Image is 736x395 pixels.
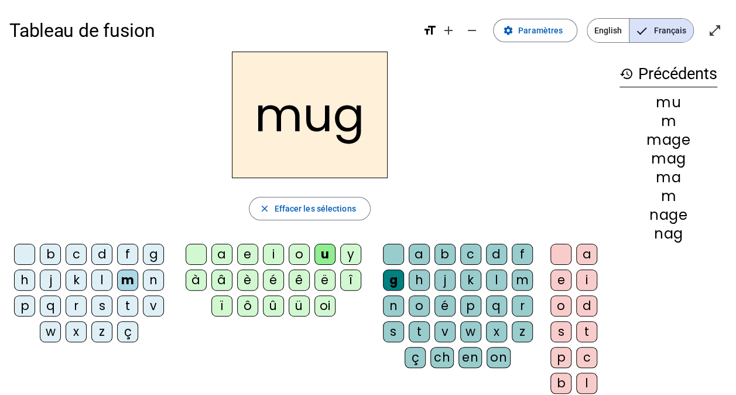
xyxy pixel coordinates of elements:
div: a [576,244,597,265]
div: r [512,295,533,316]
div: nage [619,208,717,222]
mat-icon: settings [503,25,514,36]
div: r [66,295,87,316]
div: b [550,373,571,394]
div: b [434,244,456,265]
div: à [186,270,207,291]
div: u [314,244,336,265]
div: è [237,270,258,291]
div: q [486,295,507,316]
div: i [263,244,284,265]
div: en [458,347,482,368]
mat-icon: remove [465,23,479,38]
div: c [576,347,597,368]
div: mag [619,152,717,166]
div: on [487,347,511,368]
div: h [14,270,35,291]
span: English [587,19,629,42]
div: s [550,321,571,342]
div: ê [289,270,310,291]
div: p [460,295,481,316]
div: z [512,321,533,342]
div: x [66,321,87,342]
button: Diminuer la taille de la police [460,19,484,42]
mat-icon: close [259,203,269,214]
div: ô [237,295,258,316]
button: Effacer les sélections [249,197,370,220]
div: b [40,244,61,265]
div: n [383,295,404,316]
div: f [117,244,138,265]
div: m [512,270,533,291]
div: mage [619,133,717,147]
div: ma [619,171,717,185]
div: mu [619,96,717,110]
div: p [550,347,571,368]
div: s [383,321,404,342]
div: s [91,295,112,316]
div: é [263,270,284,291]
div: ï [211,295,232,316]
div: c [66,244,87,265]
div: d [486,244,507,265]
h2: mug [232,52,388,178]
div: v [434,321,456,342]
div: k [66,270,87,291]
h1: Tableau de fusion [9,12,413,49]
div: a [211,244,232,265]
div: y [340,244,361,265]
div: f [512,244,533,265]
span: Effacer les sélections [274,202,355,216]
div: o [409,295,430,316]
div: d [91,244,112,265]
mat-icon: add [441,23,456,38]
span: Paramètres [518,23,563,38]
div: o [550,295,571,316]
mat-icon: history [619,67,634,81]
mat-icon: open_in_full [708,23,722,38]
div: h [409,270,430,291]
div: k [460,270,481,291]
div: ë [314,270,336,291]
div: g [383,270,404,291]
mat-icon: format_size [423,23,437,38]
div: v [143,295,164,316]
div: î [340,270,361,291]
div: g [143,244,164,265]
div: é [434,295,456,316]
div: nag [619,227,717,241]
span: Français [629,19,693,42]
div: l [576,373,597,394]
div: ü [289,295,310,316]
div: t [117,295,138,316]
div: i [576,270,597,291]
div: m [117,270,138,291]
div: û [263,295,284,316]
div: ç [405,347,426,368]
div: m [619,114,717,128]
div: e [550,270,571,291]
h3: Précédents [619,61,717,87]
div: ç [117,321,138,342]
div: x [486,321,507,342]
div: j [434,270,456,291]
div: j [40,270,61,291]
div: t [576,321,597,342]
div: l [486,270,507,291]
div: w [460,321,481,342]
div: q [40,295,61,316]
div: d [576,295,597,316]
div: â [211,270,232,291]
div: c [460,244,481,265]
div: m [619,189,717,203]
div: o [289,244,310,265]
div: t [409,321,430,342]
div: e [237,244,258,265]
button: Augmenter la taille de la police [437,19,460,42]
button: Paramètres [493,19,577,42]
div: ch [430,347,454,368]
div: a [409,244,430,265]
div: n [143,270,164,291]
button: Entrer en plein écran [703,19,727,42]
div: l [91,270,112,291]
